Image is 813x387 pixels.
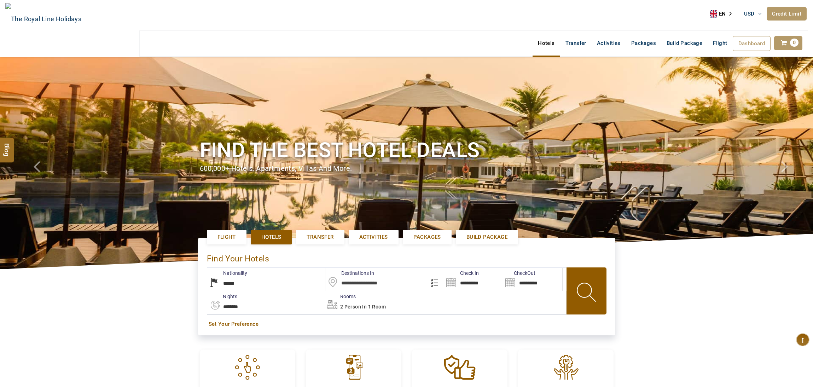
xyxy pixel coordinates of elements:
label: nights [207,293,237,300]
img: The Royal Line Holidays [5,3,81,35]
a: Credit Limit [767,7,807,21]
span: Flight [713,40,727,47]
span: Hotels [261,233,281,241]
label: Rooms [324,293,356,300]
div: Find Your Hotels [207,247,606,267]
a: Activities [349,230,399,244]
input: Search [444,268,503,291]
a: Hotels [251,230,292,244]
a: Transfer [296,230,344,244]
span: 2 Person in 1 Room [340,304,386,310]
a: Activities [592,36,626,50]
span: Activities [359,233,388,241]
a: Packages [626,36,661,50]
a: Set Your Preference [209,320,605,328]
span: USD [744,11,755,17]
div: 600,000+ hotels, apartments, villas and more. [200,163,614,174]
span: Transfer [307,233,333,241]
a: Flight [207,230,246,244]
aside: Language selected: English [710,8,737,19]
label: Destinations In [325,270,374,277]
span: Dashboard [738,40,765,47]
label: Nationality [207,270,247,277]
span: 0 [790,39,799,47]
a: Build Package [456,230,518,244]
label: CheckOut [503,270,535,277]
a: Packages [403,230,452,244]
label: Check In [444,270,479,277]
span: Flight [217,233,236,241]
a: Build Package [661,36,708,50]
a: 0 [774,36,802,50]
h1: Find the best hotel deals [200,137,614,163]
span: Packages [413,233,441,241]
a: EN [710,8,737,19]
a: Hotels [533,36,560,50]
input: Search [503,268,562,291]
div: Language [710,8,737,19]
span: Build Package [466,233,507,241]
a: Transfer [560,36,592,50]
a: Flight [708,36,732,43]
